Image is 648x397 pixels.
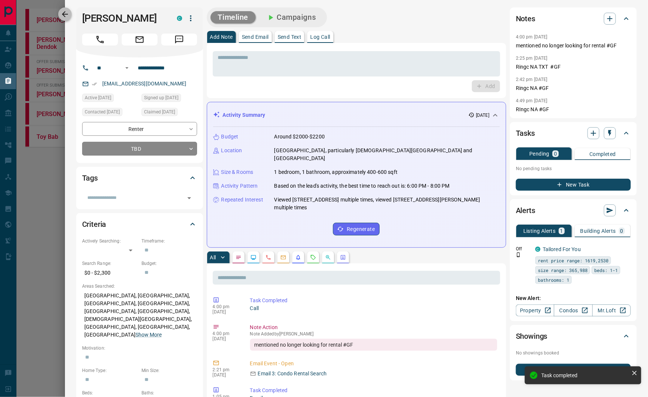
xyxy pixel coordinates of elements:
[516,364,631,376] button: New Showing
[82,390,138,396] p: Beds:
[274,196,500,212] p: Viewed [STREET_ADDRESS] multiple times, viewed [STREET_ADDRESS][PERSON_NAME] multiple times
[554,151,557,156] p: 0
[210,34,233,40] p: Add Note
[250,254,256,260] svg: Lead Browsing Activity
[340,254,346,260] svg: Agent Actions
[82,367,138,374] p: Home Type:
[594,266,618,274] span: beds: 1-1
[82,345,197,351] p: Motivation:
[213,331,239,336] p: 4:00 pm
[213,336,239,341] p: [DATE]
[144,94,178,101] span: Signed up [DATE]
[82,172,98,184] h2: Tags
[325,254,331,260] svg: Opportunities
[144,108,175,116] span: Claimed [DATE]
[274,168,398,176] p: 1 bedroom, 1 bathroom, approximately 400-600 sqft
[516,350,631,356] p: No showings booked
[177,16,182,21] div: condos.ca
[82,142,197,156] div: TBD
[274,147,500,162] p: [GEOGRAPHIC_DATA], particularly [DEMOGRAPHIC_DATA][GEOGRAPHIC_DATA] and [GEOGRAPHIC_DATA]
[516,201,631,219] div: Alerts
[141,260,197,267] p: Budget:
[82,122,197,136] div: Renter
[516,327,631,345] div: Showings
[221,182,258,190] p: Activity Pattern
[516,13,535,25] h2: Notes
[259,11,323,24] button: Campaigns
[274,133,325,141] p: Around $2000-$2200
[82,283,197,290] p: Areas Searched:
[523,228,556,234] p: Listing Alerts
[516,98,548,103] p: 4:49 pm [DATE]
[265,254,271,260] svg: Calls
[541,372,629,378] div: Task completed
[516,304,554,316] a: Property
[516,294,631,302] p: New Alert:
[82,215,197,233] div: Criteria
[538,257,608,264] span: rent price range: 1619,2530
[135,331,162,339] button: Show More
[141,238,197,244] p: Timeframe:
[516,330,548,342] h2: Showings
[516,77,548,82] p: 2:42 pm [DATE]
[82,169,197,187] div: Tags
[236,254,242,260] svg: Notes
[122,63,131,72] button: Open
[221,196,263,204] p: Repeated Interest
[280,254,286,260] svg: Emails
[274,182,450,190] p: Based on the lead's activity, the best time to reach out is: 6:00 PM - 8:00 PM
[580,228,616,234] p: Building Alerts
[554,304,592,316] a: Condos
[258,370,327,378] p: Email 3: Condo Rental Search
[516,63,631,71] p: Ringc NA TXT #GF
[516,163,631,174] p: No pending tasks
[295,254,301,260] svg: Listing Alerts
[333,223,380,235] button: Regenerate
[516,124,631,142] div: Tasks
[141,390,197,396] p: Baths:
[250,304,497,312] p: Call
[278,34,302,40] p: Send Text
[141,367,197,374] p: Min Size:
[82,260,138,267] p: Search Range:
[82,267,138,279] p: $0 - $2,300
[516,42,631,50] p: mentioned no longer looking for rental #GF
[250,360,497,368] p: Email Event - Open
[620,228,623,234] p: 0
[516,179,631,191] button: New Task
[82,218,106,230] h2: Criteria
[92,81,97,87] svg: Email Verified
[250,297,497,304] p: Task Completed
[538,266,588,274] span: size range: 365,988
[250,339,497,351] div: mentioned no longer looking for rental #GF
[250,387,497,394] p: Task Completed
[560,228,563,234] p: 1
[310,254,316,260] svg: Requests
[211,11,256,24] button: Timeline
[476,112,489,119] p: [DATE]
[516,10,631,28] div: Notes
[82,34,118,46] span: Call
[592,304,631,316] a: Mr.Loft
[516,106,631,113] p: RIngc NA #GF
[250,331,497,337] p: Note Added by [PERSON_NAME]
[82,238,138,244] p: Actively Searching:
[516,84,631,92] p: Ringc NA #GF
[213,304,239,309] p: 4:00 pm
[538,276,569,284] span: bathrooms: 1
[82,290,197,341] p: [GEOGRAPHIC_DATA], [GEOGRAPHIC_DATA], [GEOGRAPHIC_DATA], [GEOGRAPHIC_DATA], [GEOGRAPHIC_DATA], [G...
[141,108,197,118] div: Mon Sep 08 2025
[516,246,531,252] p: Off
[543,246,581,252] a: Tailored For You
[184,193,194,203] button: Open
[122,34,158,46] span: Email
[221,147,242,154] p: Location
[250,323,497,331] p: Note Action
[161,34,197,46] span: Message
[213,372,239,378] p: [DATE]
[141,94,197,104] div: Fri Sep 06 2024
[516,204,535,216] h2: Alerts
[82,94,138,104] div: Thu Sep 11 2025
[102,81,187,87] a: [EMAIL_ADDRESS][DOMAIN_NAME]
[516,34,548,40] p: 4:00 pm [DATE]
